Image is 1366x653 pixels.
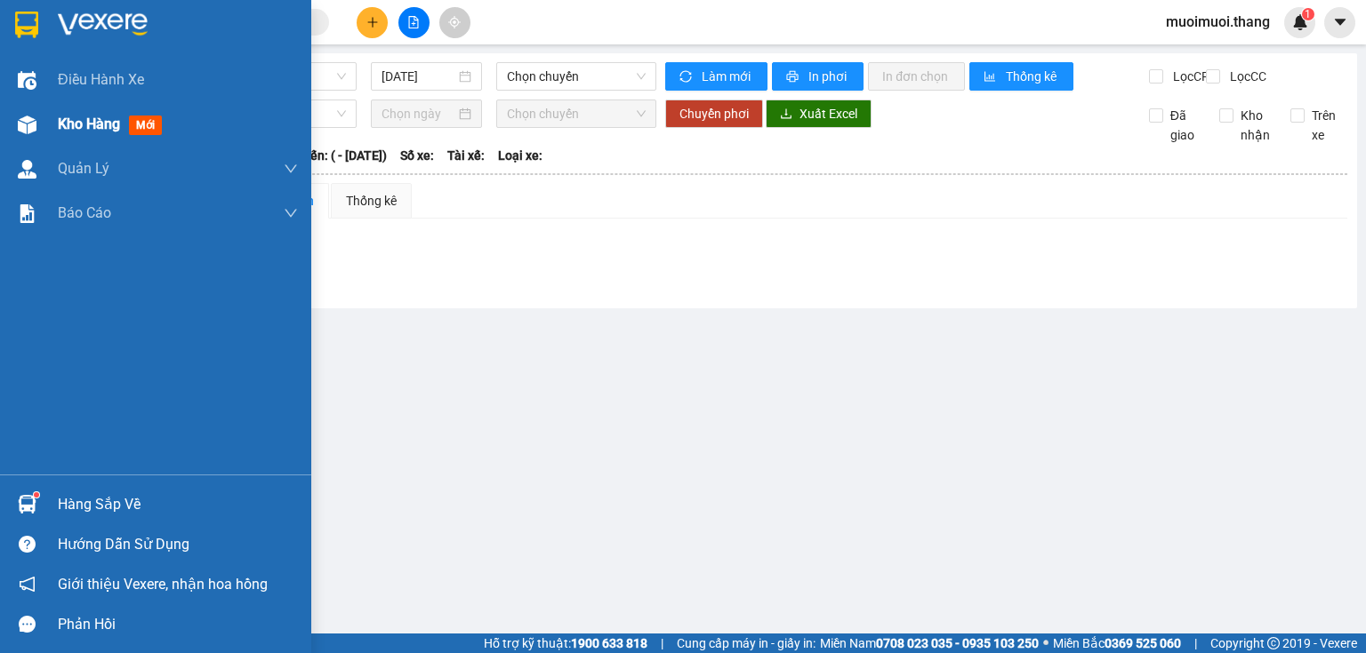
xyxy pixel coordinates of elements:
span: muoimuoi.thang [1152,11,1284,33]
span: Báo cáo [58,202,111,224]
span: Đã giao [1163,106,1207,145]
span: Hỗ trợ kỹ thuật: [484,633,647,653]
img: logo-vxr [15,12,38,38]
span: Số xe: [400,146,434,165]
div: Phản hồi [58,611,298,638]
span: 1 [1305,8,1311,20]
sup: 1 [34,492,39,498]
span: Làm mới [702,67,753,86]
span: down [284,206,298,220]
img: warehouse-icon [18,115,36,134]
span: Lọc CC [1223,67,1269,86]
img: warehouse-icon [18,160,36,179]
button: printerIn phơi [772,62,864,91]
span: notification [19,576,36,593]
button: Chuyển phơi [665,100,763,128]
strong: 0369 525 060 [1105,636,1181,650]
span: plus [366,16,379,28]
input: 14/09/2025 [382,67,454,86]
span: bar-chart [984,70,999,84]
button: bar-chartThống kê [969,62,1073,91]
span: Chuyến: ( - [DATE]) [282,146,387,165]
span: Cung cấp máy in - giấy in: [677,633,816,653]
span: Điều hành xe [58,68,144,91]
span: Thống kê [1006,67,1059,86]
button: file-add [398,7,430,38]
strong: 1900 633 818 [571,636,647,650]
span: Quản Lý [58,157,109,179]
span: aim [448,16,461,28]
span: Lọc CR [1166,67,1212,86]
img: warehouse-icon [18,71,36,90]
input: Chọn ngày [382,104,454,123]
button: caret-down [1324,7,1355,38]
span: Miền Nam [820,633,1039,653]
span: Miền Bắc [1053,633,1181,653]
img: warehouse-icon [18,495,36,514]
button: In đơn chọn [868,62,965,91]
span: sync [679,70,695,84]
button: syncLàm mới [665,62,767,91]
img: icon-new-feature [1292,14,1308,30]
span: Kho nhận [1233,106,1277,145]
span: Trên xe [1305,106,1348,145]
span: Chọn chuyến [507,63,647,90]
button: downloadXuất Excel [766,100,872,128]
span: Loại xe: [498,146,542,165]
div: Thống kê [346,191,397,211]
button: aim [439,7,470,38]
span: In phơi [808,67,849,86]
span: | [661,633,663,653]
img: solution-icon [18,204,36,223]
span: Tài xế: [447,146,485,165]
strong: 0708 023 035 - 0935 103 250 [876,636,1039,650]
div: Hướng dẫn sử dụng [58,531,298,558]
button: plus [357,7,388,38]
span: message [19,616,36,633]
span: copyright [1267,637,1280,649]
span: | [1194,633,1197,653]
div: Hàng sắp về [58,491,298,518]
span: caret-down [1332,14,1348,30]
span: question-circle [19,536,36,553]
span: file-add [407,16,420,28]
span: Kho hàng [58,115,120,132]
span: printer [786,70,801,84]
span: ⚪️ [1043,640,1049,647]
span: down [284,162,298,176]
span: Giới thiệu Vexere, nhận hoa hồng [58,573,268,595]
sup: 1 [1302,8,1314,20]
span: Chọn chuyến [507,100,647,127]
span: mới [129,115,162,135]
